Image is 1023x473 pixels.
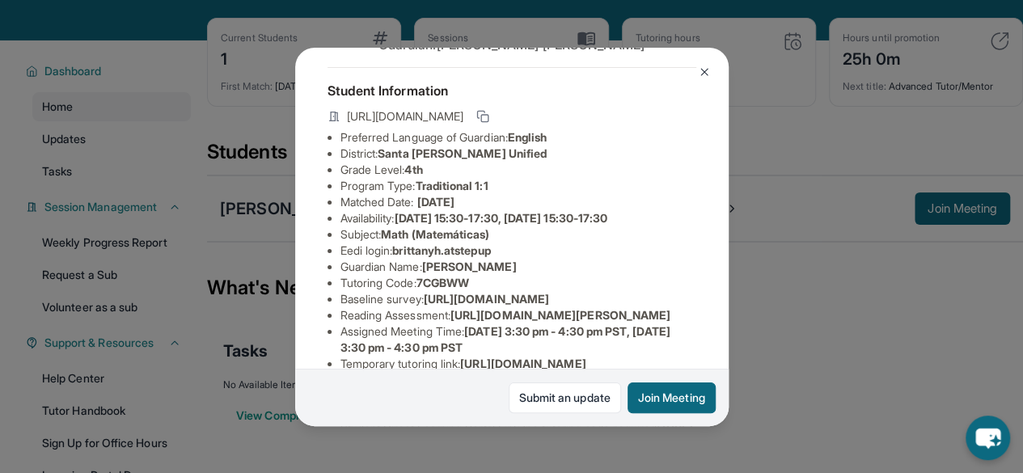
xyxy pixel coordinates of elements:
[966,416,1010,460] button: chat-button
[340,210,696,226] li: Availability:
[340,226,696,243] li: Subject :
[404,163,422,176] span: 4th
[424,292,549,306] span: [URL][DOMAIN_NAME]
[394,211,607,225] span: [DATE] 15:30-17:30, [DATE] 15:30-17:30
[340,356,696,372] li: Temporary tutoring link :
[340,323,696,356] li: Assigned Meeting Time :
[340,194,696,210] li: Matched Date:
[509,382,621,413] a: Submit an update
[328,81,696,100] h4: Student Information
[392,243,490,257] span: brittanyh.atstepup
[460,357,585,370] span: [URL][DOMAIN_NAME]
[698,65,711,78] img: Close Icon
[381,227,489,241] span: Math (Matemáticas)
[340,129,696,146] li: Preferred Language of Guardian:
[340,146,696,162] li: District:
[378,146,547,160] span: Santa [PERSON_NAME] Unified
[340,162,696,178] li: Grade Level:
[347,108,463,125] span: [URL][DOMAIN_NAME]
[340,259,696,275] li: Guardian Name :
[450,308,670,322] span: [URL][DOMAIN_NAME][PERSON_NAME]
[340,275,696,291] li: Tutoring Code :
[422,260,517,273] span: [PERSON_NAME]
[340,324,670,354] span: [DATE] 3:30 pm - 4:30 pm PST, [DATE] 3:30 pm - 4:30 pm PST
[340,307,696,323] li: Reading Assessment :
[340,178,696,194] li: Program Type:
[340,243,696,259] li: Eedi login :
[340,291,696,307] li: Baseline survey :
[416,276,469,289] span: 7CGBWW
[628,382,716,413] button: Join Meeting
[473,107,492,126] button: Copy link
[415,179,488,192] span: Traditional 1:1
[508,130,547,144] span: English
[417,195,454,209] span: [DATE]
